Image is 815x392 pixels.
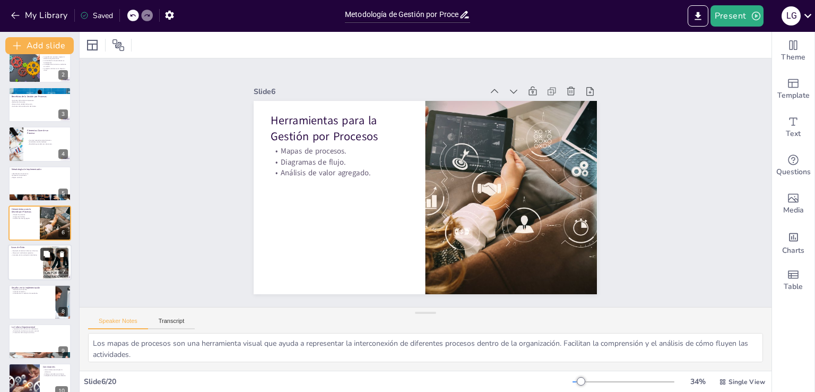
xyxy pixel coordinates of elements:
[88,333,763,362] textarea: Los mapas de procesos son una herramienta visual que ayuda a representar la interconexión de dife...
[12,291,53,293] p: Falta de formación.
[784,281,803,293] span: Table
[43,369,68,372] p: Herramienta esencial para la eficiencia.
[11,246,40,249] p: Casos de Éxito
[782,5,801,27] button: L G
[27,129,52,135] p: Elementos Clave de un Proceso
[8,206,71,241] div: 6
[11,252,40,254] p: Mejora en la eficiencia operativa.
[42,67,67,71] p: La mejora continua es un objetivo clave.
[781,52,805,63] span: Theme
[80,11,113,21] div: Saved
[11,99,67,101] p: Aumento de la eficiencia operativa.
[271,113,409,144] p: Herramientas para la Gestión por Procesos
[58,307,68,317] div: 8
[12,330,68,332] p: Orientación al cliente como valor central.
[782,245,804,257] span: Charts
[710,5,764,27] button: Present
[56,248,68,261] button: Delete Slide
[12,332,68,334] p: Promoción de la mejora continua.
[772,261,814,300] div: Add a table
[8,166,71,201] div: 5
[58,228,68,237] div: 6
[772,147,814,185] div: Get real-time input from your audience
[271,146,409,157] p: Mapas de procesos.
[12,95,68,98] p: Beneficios de la Gestión por Procesos
[12,292,53,294] p: Dificultad en la medición de resultados.
[8,324,71,359] div: 9
[43,365,68,368] p: Conclusiones
[12,288,53,291] p: Resistencia al cambio.
[12,326,68,329] p: La Cultura Organizacional
[345,7,459,22] input: Insert title
[88,318,148,329] button: Speaker Notes
[43,372,68,374] p: Enfoque centrado en el cliente.
[58,70,68,80] div: 2
[772,223,814,261] div: Add charts and graphs
[11,103,67,105] p: Mejora de la calidad del servicio.
[271,157,409,167] p: Diagramas de flujo.
[112,39,125,52] span: Position
[12,286,53,289] p: Desafíos en la Implementación
[5,37,74,54] button: Add slide
[43,48,68,54] p: Introducción a la Gestión por Procesos
[58,149,68,159] div: 4
[84,37,101,54] div: Layout
[12,216,37,218] p: Diagramas de flujo.
[271,167,409,178] p: Análisis de valor agregado.
[777,90,810,101] span: Template
[786,128,801,140] span: Text
[254,87,482,97] div: Slide 6
[8,47,71,82] div: 2
[84,377,573,387] div: Slide 6 / 20
[42,63,67,67] p: La adaptación al entorno cambiante es crucial.
[12,208,37,214] p: Herramientas para la Gestión por Procesos
[148,318,195,329] button: Transcript
[12,214,37,216] p: Mapas de procesos.
[772,32,814,70] div: Change the overall theme
[11,250,40,252] p: Ejemplos de éxito en diversas industrias.
[729,378,765,386] span: Single View
[688,5,708,27] button: Export to PowerPoint
[43,374,68,377] p: Adaptación al entorno cambiante.
[776,166,811,178] span: Questions
[782,6,801,25] div: L G
[11,254,40,256] p: Aumento de la satisfacción del cliente.
[783,204,804,216] span: Media
[27,143,52,146] p: Resultados generados por el proceso.
[685,377,710,387] div: 34 %
[58,346,68,356] div: 9
[8,7,72,24] button: My Library
[12,167,68,171] p: Metodología de Implementación
[11,174,67,176] p: Evaluación de procesos.
[8,245,72,281] div: 7
[58,189,68,198] div: 5
[40,248,53,261] button: Duplicate Slide
[772,108,814,147] div: Add text boxes
[12,218,37,220] p: Análisis de valor agregado.
[11,176,67,178] p: Mejora continua.
[27,141,52,143] p: Actividades transformadoras.
[8,285,71,320] div: 8
[27,139,52,141] p: Insumos necesarios para el proceso.
[772,185,814,223] div: Add images, graphics, shapes or video
[59,268,68,277] div: 7
[58,109,68,119] div: 3
[8,87,71,122] div: 3
[12,328,68,330] p: Importancia de un entorno colaborativo.
[772,70,814,108] div: Add ready made slides
[8,126,71,161] div: 4
[11,105,67,107] p: Aumento de la satisfacción del cliente.
[11,173,67,175] p: Identificación de procesos.
[11,101,67,104] p: Reducción de costos.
